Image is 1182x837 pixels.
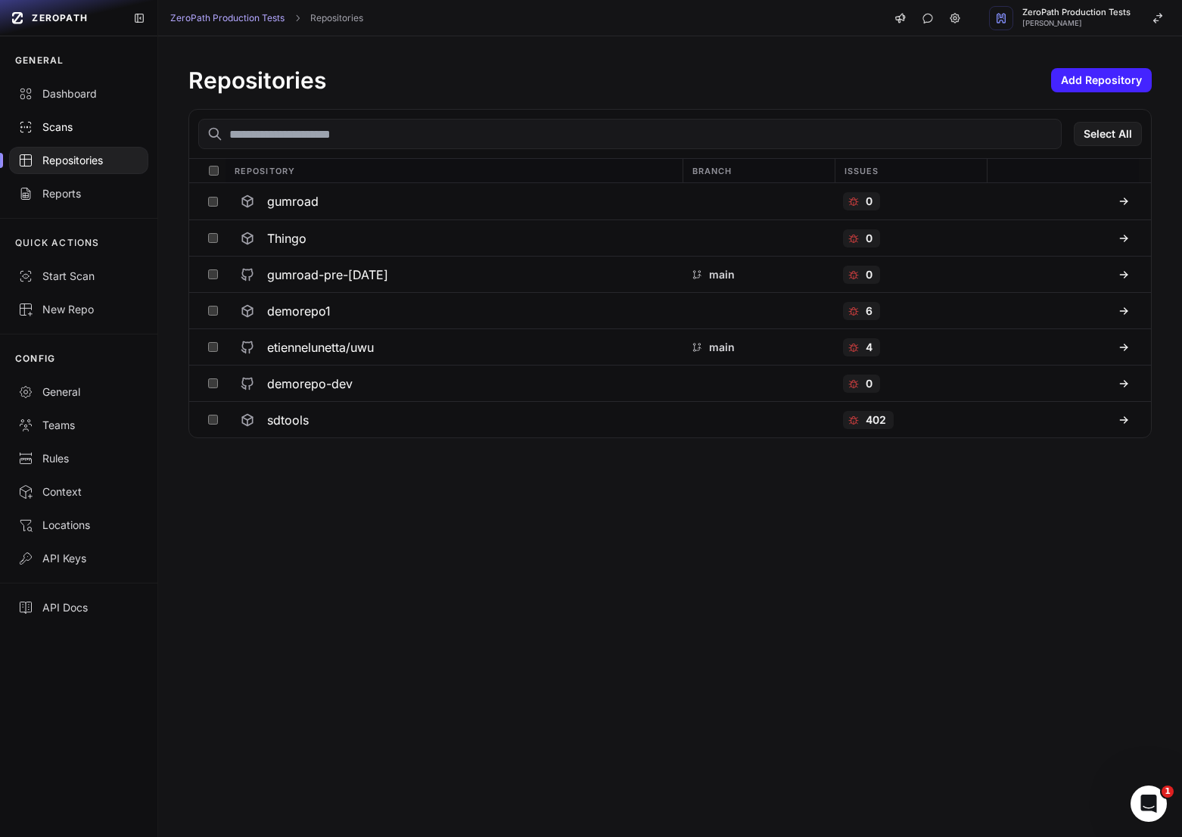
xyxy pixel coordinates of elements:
[866,340,873,355] p: 4
[1022,8,1131,17] span: ZeroPath Production Tests
[189,219,1151,256] div: Thingo 0
[225,329,682,365] button: etiennelunetta/uwu
[189,401,1151,437] div: sdtools 402
[18,302,139,317] div: New Repo
[188,67,326,94] h1: Repositories
[225,366,682,401] button: demorepo-dev
[18,418,139,433] div: Teams
[15,237,100,249] p: QUICK ACTIONS
[866,267,873,282] p: 0
[189,183,1151,219] div: gumroad 0
[18,153,139,168] div: Repositories
[866,376,873,391] p: 0
[866,303,873,319] p: 6
[267,229,306,247] h3: Thingo
[866,194,873,209] p: 0
[1022,20,1131,27] span: [PERSON_NAME]
[267,375,353,393] h3: demorepo-dev
[225,183,682,219] button: gumroad
[1074,122,1142,146] button: Select All
[1162,786,1174,798] span: 1
[189,256,1151,292] div: gumroad-pre-[DATE] main 0
[835,159,987,182] div: Issues
[18,451,139,466] div: Rules
[18,86,139,101] div: Dashboard
[32,12,88,24] span: ZEROPATH
[170,12,285,24] a: ZeroPath Production Tests
[225,220,682,256] button: Thingo
[709,340,735,355] p: main
[683,159,835,182] div: Branch
[267,411,309,429] h3: sdtools
[18,484,139,499] div: Context
[18,518,139,533] div: Locations
[6,6,121,30] a: ZEROPATH
[267,192,319,210] h3: gumroad
[15,54,64,67] p: GENERAL
[225,257,682,292] button: gumroad-pre-[DATE]
[1051,68,1152,92] button: Add Repository
[18,186,139,201] div: Reports
[18,600,139,615] div: API Docs
[18,269,139,284] div: Start Scan
[866,231,873,246] p: 0
[267,266,388,284] h3: gumroad-pre-[DATE]
[189,365,1151,401] div: demorepo-dev 0
[709,267,735,282] p: main
[292,13,303,23] svg: chevron right,
[15,353,55,365] p: CONFIG
[18,551,139,566] div: API Keys
[226,159,682,182] div: Repository
[189,328,1151,365] div: etiennelunetta/uwu main 4
[310,12,363,24] a: Repositories
[225,293,682,328] button: demorepo1
[267,338,374,356] h3: etiennelunetta/uwu
[866,412,886,428] p: 402
[18,384,139,400] div: General
[170,12,363,24] nav: breadcrumb
[1131,786,1167,822] iframe: Intercom live chat
[189,292,1151,328] div: demorepo1 6
[267,302,331,320] h3: demorepo1
[18,120,139,135] div: Scans
[225,402,682,437] button: sdtools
